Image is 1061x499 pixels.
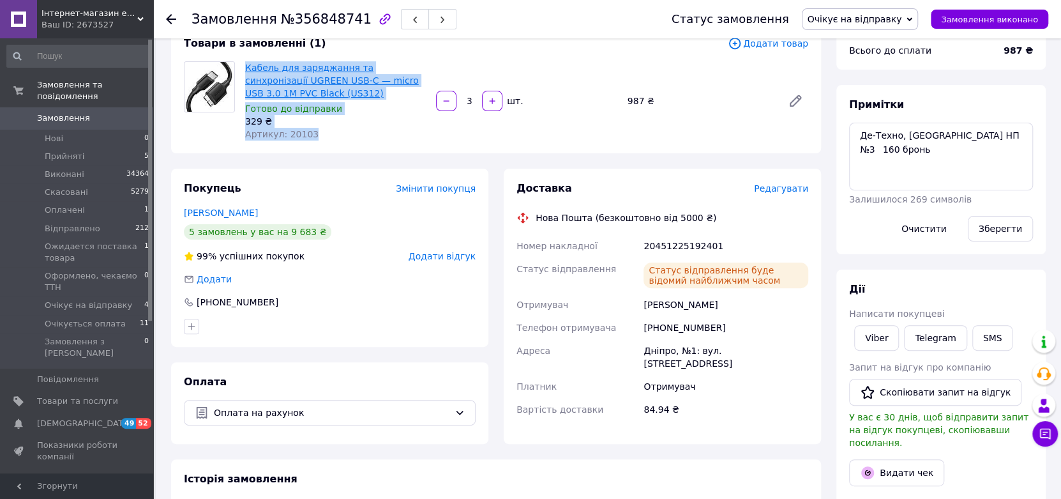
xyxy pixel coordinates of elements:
div: [PERSON_NAME] [641,293,811,316]
span: 4 [144,300,149,311]
div: Дніпро, №1: вул. [STREET_ADDRESS] [641,339,811,375]
span: Змінити покупця [396,183,476,194]
span: Очікує на відправку [808,14,902,24]
a: Редагувати [783,88,808,114]
span: Замовлення [192,12,277,27]
span: Номер накладної [516,241,598,251]
span: Товари в замовленні (1) [184,37,326,49]
span: Інтернет-магазин електроніки та аксесуарів "Ugreen Україна" [41,8,137,19]
span: Вартість доставки [516,404,603,415]
span: Очікує на відправку [45,300,132,311]
div: [PHONE_NUMBER] [195,296,280,309]
span: 212 [135,223,149,234]
a: Кабель для заряджання та синхронізації UGREEN USB-C — micro USB 3.0 1M PVC Black (US312) [245,63,419,98]
span: Показники роботи компанії [37,440,118,463]
b: 987 ₴ [1004,45,1033,56]
span: Виконані [45,169,84,180]
span: Написати покупцеві [849,309,944,319]
div: Статус замовлення [672,13,789,26]
button: Чат з покупцем [1032,421,1058,447]
div: Отримувач [641,375,811,398]
span: Дії [849,283,865,295]
span: Платник [516,381,557,392]
span: Товари та послуги [37,395,118,407]
a: Telegram [904,325,967,351]
span: 49 [121,418,136,429]
button: Очистити [891,216,958,242]
span: 99% [197,251,216,261]
button: SMS [972,325,1013,351]
img: Кабель для заряджання та синхронізації UGREEN USB-C — micro USB 3.0 1M PVC Black (US312) [184,62,234,112]
span: Ожидается поставка товара [45,241,144,264]
span: 11 [140,318,149,330]
div: 329 ₴ [245,115,426,128]
div: Нова Пошта (безкоштовно від 5000 ₴) [532,211,719,224]
span: Замовлення та повідомлення [37,79,153,102]
span: Очікується оплата [45,318,126,330]
span: Замовлення виконано [941,15,1038,24]
span: Доставка [516,182,572,194]
div: 5 замовлень у вас на 9 683 ₴ [184,224,331,240]
span: Примітки [849,98,904,111]
div: успішних покупок [184,250,305,263]
span: Редагувати [754,183,808,194]
span: 34364 [126,169,149,180]
span: Отримувач [516,300,568,310]
span: Оплата на рахунок [214,406,449,420]
span: Нові [45,133,63,144]
span: Повідомлення [37,374,99,385]
span: Всього до сплати [849,45,931,56]
button: Замовлення виконано [931,10,1048,29]
span: 5 [144,151,149,162]
span: Замовлення з [PERSON_NAME] [45,336,144,359]
span: 52 [136,418,151,429]
span: Замовлення [37,112,90,124]
span: У вас є 30 днів, щоб відправити запит на відгук покупцеві, скопіювавши посилання. [849,412,1028,448]
span: Статус відправлення [516,264,616,274]
div: Статус відправлення буде відомий найближчим часом [643,263,808,288]
textarea: Де-Техно, [GEOGRAPHIC_DATA] НП №3 160 бронь [849,123,1033,190]
button: Скопіювати запит на відгук [849,379,1021,406]
span: Оформлено, чекаємо ТТН [45,270,144,293]
span: Додати [197,274,232,284]
div: 84.94 ₴ [641,398,811,421]
span: Історія замовлення [184,473,297,485]
span: Прийняті [45,151,84,162]
div: 987 ₴ [622,92,778,110]
span: Артикул: 20103 [245,129,319,139]
div: Повернутися назад [166,13,176,26]
span: Оплачені [45,204,85,216]
span: Додати товар [728,36,808,50]
button: Видати чек [849,459,944,486]
a: [PERSON_NAME] [184,208,258,218]
span: Адреса [516,346,550,356]
span: Запит на відгук про компанію [849,362,991,372]
div: 20451225192401 [641,234,811,257]
span: [DEMOGRAPHIC_DATA] [37,418,132,429]
span: 0 [144,336,149,359]
input: Пошук [6,45,150,68]
span: 5279 [131,187,149,198]
span: 1 [144,204,149,216]
span: №356848741 [281,12,372,27]
span: 0 [144,133,149,144]
button: Зберегти [968,216,1033,242]
span: Залишилося 269 символів [849,194,972,204]
span: Готово до відправки [245,104,342,114]
span: Додати відгук [409,251,476,261]
span: Оплата [184,376,227,388]
div: [PHONE_NUMBER] [641,316,811,339]
a: Viber [854,325,899,351]
span: Скасовані [45,187,88,198]
span: 1 [144,241,149,264]
div: шт. [504,95,524,107]
span: 0 [144,270,149,293]
span: Відправлено [45,223,100,234]
div: Ваш ID: 2673527 [41,19,153,31]
span: Телефон отримувача [516,323,616,333]
span: Покупець [184,182,241,194]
